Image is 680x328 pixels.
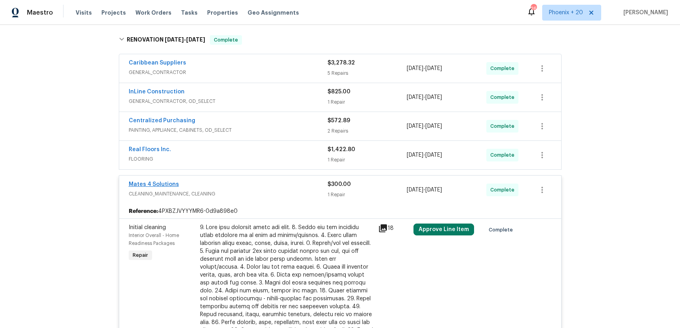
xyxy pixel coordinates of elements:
div: 1 Repair [328,156,407,164]
span: [DATE] [425,187,442,193]
div: 5 Repairs [328,69,407,77]
span: [DATE] [407,95,423,100]
span: Complete [490,186,518,194]
span: Geo Assignments [248,9,299,17]
span: Work Orders [135,9,171,17]
span: - [407,122,442,130]
a: Real Floors Inc. [129,147,171,152]
span: Visits [76,9,92,17]
span: - [407,186,442,194]
a: Caribbean Suppliers [129,60,186,66]
div: 2 Repairs [328,127,407,135]
span: [DATE] [425,123,442,129]
span: Complete [211,36,241,44]
span: Complete [489,226,516,234]
span: $572.89 [328,118,350,123]
span: [DATE] [186,37,205,42]
span: Maestro [27,9,53,17]
span: - [165,37,205,42]
div: 1 Repair [328,98,407,106]
span: Complete [490,64,518,72]
a: Mates 4 Solutions [129,182,179,187]
div: RENOVATION [DATE]-[DATE]Complete [116,27,564,53]
span: [DATE] [425,66,442,71]
span: - [407,151,442,159]
span: GENERAL_CONTRACTOR, OD_SELECT [129,97,328,105]
span: [DATE] [425,95,442,100]
span: Interior Overall - Home Readiness Packages [129,233,179,246]
div: 1 Repair [328,191,407,199]
span: Complete [490,93,518,101]
span: $1,422.80 [328,147,355,152]
span: [DATE] [407,152,423,158]
span: Properties [207,9,238,17]
span: $825.00 [328,89,350,95]
button: Approve Line Item [413,224,474,235]
span: [DATE] [165,37,184,42]
span: - [407,64,442,72]
a: InLine Construction [129,89,185,95]
div: 267 [531,5,536,13]
span: [PERSON_NAME] [620,9,668,17]
span: [DATE] [407,187,423,193]
span: CLEANING_MAINTENANCE, CLEANING [129,190,328,198]
span: FLOORING [129,155,328,163]
span: Complete [490,151,518,159]
h6: RENOVATION [127,35,205,45]
span: Initial cleaning [129,225,166,230]
span: Complete [490,122,518,130]
a: Centralized Purchasing [129,118,195,123]
div: 18 [378,224,409,233]
span: - [407,93,442,101]
span: [DATE] [425,152,442,158]
span: [DATE] [407,123,423,129]
span: [DATE] [407,66,423,71]
span: PAINTING, APPLIANCE, CABINETS, OD_SELECT [129,126,328,134]
span: $300.00 [328,182,351,187]
span: Tasks [181,10,198,15]
span: Repair [130,251,151,259]
span: $3,278.32 [328,60,355,66]
div: 4PXBZJVYYYMR6-0d9a898e0 [119,204,561,218]
span: Projects [101,9,126,17]
span: GENERAL_CONTRACTOR [129,68,328,76]
b: Reference: [129,207,158,215]
span: Phoenix + 20 [549,9,583,17]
